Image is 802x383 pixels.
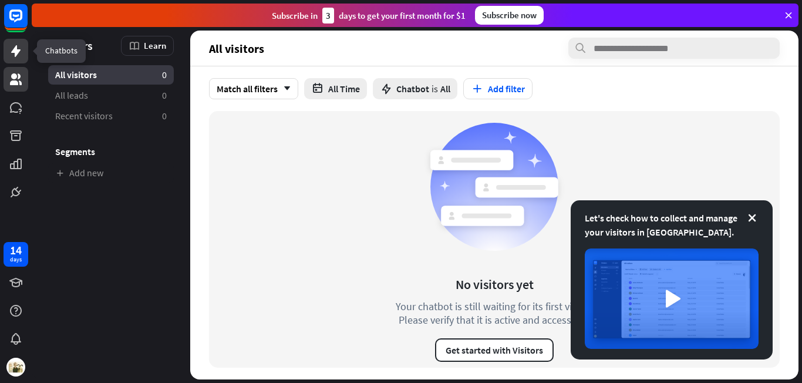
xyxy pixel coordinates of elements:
[440,83,450,95] span: All
[463,78,533,99] button: Add filter
[55,110,113,122] span: Recent visitors
[162,110,167,122] aside: 0
[475,6,544,25] div: Subscribe now
[9,5,45,40] button: Open LiveChat chat widget
[48,163,174,183] a: Add new
[10,245,22,256] div: 14
[304,78,367,99] button: All Time
[162,89,167,102] aside: 0
[585,248,759,349] img: image
[55,39,93,52] span: Visitors
[432,83,438,95] span: is
[48,86,174,105] a: All leads 0
[209,78,298,99] div: Match all filters
[10,256,22,264] div: days
[435,338,554,362] button: Get started with Visitors
[585,211,759,239] div: Let's check how to collect and manage your visitors in [GEOGRAPHIC_DATA].
[396,83,429,95] span: Chatbot
[162,69,167,81] aside: 0
[48,106,174,126] a: Recent visitors 0
[48,146,174,157] h3: Segments
[55,89,88,102] span: All leads
[456,276,534,293] div: No visitors yet
[4,242,28,267] a: 14 days
[272,8,466,23] div: Subscribe in days to get your first month for $1
[55,69,97,81] span: All visitors
[144,40,166,51] span: Learn
[322,8,334,23] div: 3
[374,300,615,327] div: Your chatbot is still waiting for its first visitor. Please verify that it is active and accessible.
[209,42,264,55] span: All visitors
[278,85,291,92] i: arrow_down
